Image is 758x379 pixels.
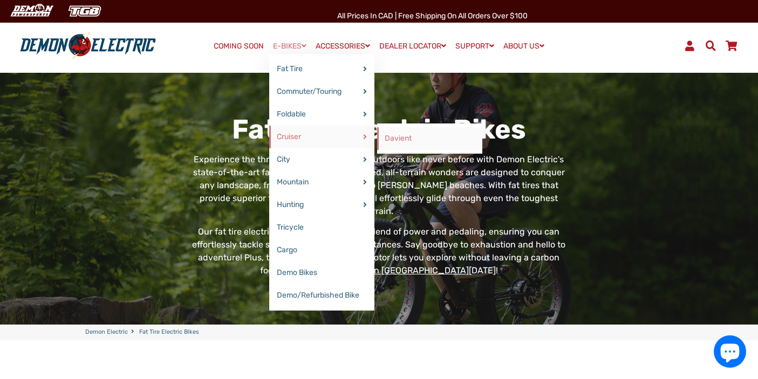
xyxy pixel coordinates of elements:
[269,148,374,171] a: City
[337,11,528,20] span: All Prices in CAD | Free shipping on all orders over $100
[210,39,268,54] a: COMING SOON
[186,113,572,146] h1: Fat Tire Electric Bikes
[63,2,107,20] img: TGB Canada
[269,80,374,103] a: Commuter/Touring
[316,265,469,275] a: electric bikes in [GEOGRAPHIC_DATA]
[269,239,374,261] a: Cargo
[269,126,374,148] a: Cruiser
[269,103,374,126] a: Foldable
[5,2,57,20] img: Demon Electric
[269,194,374,216] a: Hunting
[269,261,374,284] a: Demo Bikes
[139,328,199,337] span: Fat Tire Electric Bikes
[377,127,482,150] a: Davient
[711,335,749,370] inbox-online-store-chat: Shopify online store chat
[452,38,498,54] a: SUPPORT
[269,58,374,80] a: Fat Tire
[269,171,374,194] a: Mountain
[186,153,572,218] p: Experience the thrill of the great Canadian outdoors like never before with Demon Electric's stat...
[312,38,374,54] a: ACCESSORIES
[269,284,374,307] a: Demo/Refurbished Bike
[186,225,572,277] p: Our fat tire electric bikes offer the perfect blend of power and pedaling, ensuring you can effor...
[16,32,160,60] img: Demon Electric logo
[375,38,450,54] a: DEALER LOCATOR
[269,38,310,54] a: E-BIKES
[500,38,548,54] a: ABOUT US
[85,328,128,337] a: Demon Electric
[269,216,374,239] a: Tricycle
